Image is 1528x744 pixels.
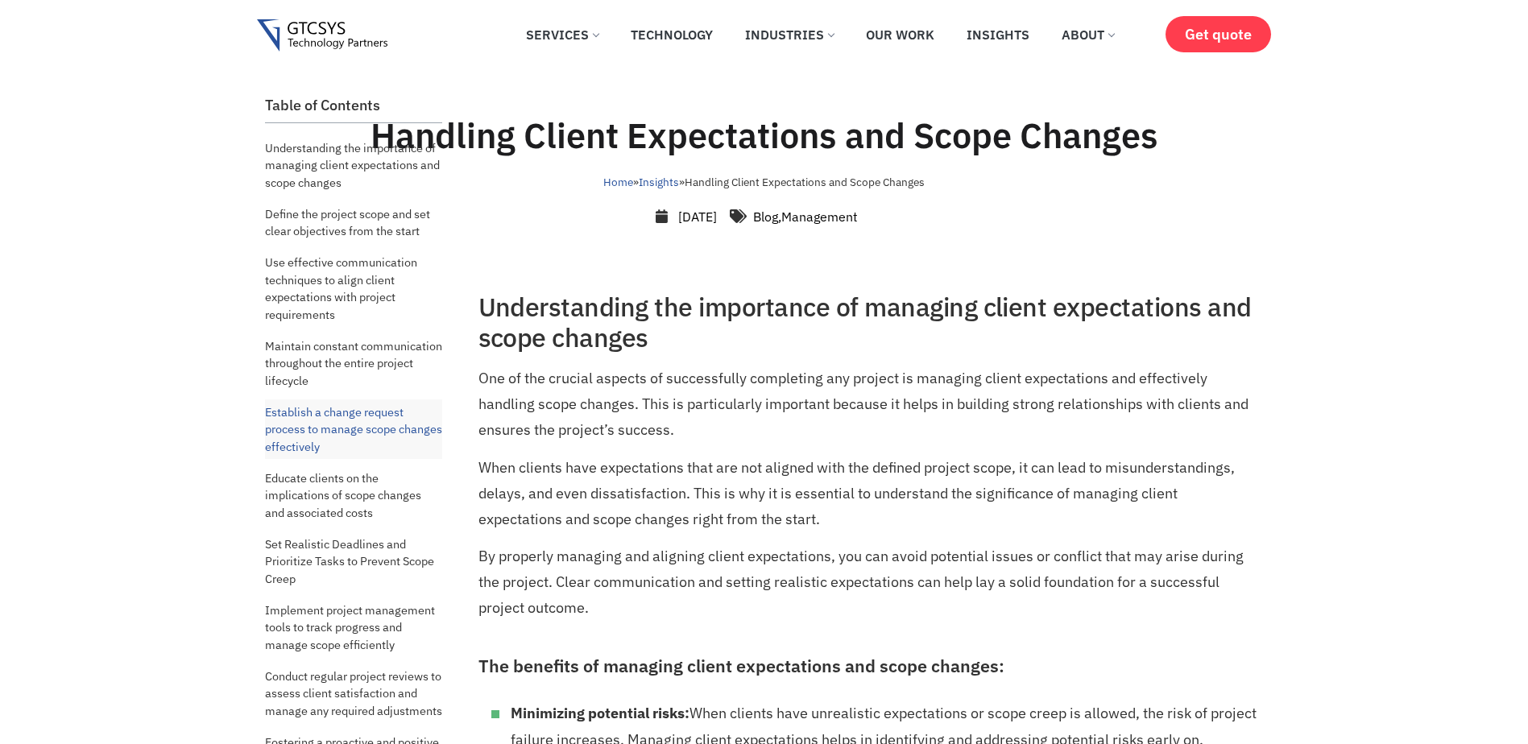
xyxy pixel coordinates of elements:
[265,201,442,244] a: Define the project scope and set clear objectives from the start
[265,97,442,114] h2: Table of Contents
[685,175,925,189] span: Handling Client Expectations and Scope Changes
[265,465,442,526] a: Educate clients on the implications of scope changes and associated costs
[265,663,442,724] a: Conduct regular project reviews to assess client satisfaction and manage any required adjustments
[781,209,858,225] a: Management
[954,17,1041,52] a: Insights
[514,17,611,52] a: Services
[265,531,442,592] a: Set Realistic Deadlines and Prioritize Tasks to Prevent Scope Creep
[753,209,778,225] a: Blog
[678,209,717,225] time: [DATE]
[265,135,442,196] a: Understanding the importance of managing client expectations and scope changes
[308,113,1221,158] h1: Handling Client Expectations and Scope Changes
[265,399,442,460] a: Establish a change request process to manage scope changes effectively
[478,366,1260,443] p: One of the crucial aspects of successfully completing any project is managing client expectations...
[478,455,1260,532] p: When clients have expectations that are not aligned with the defined project scope, it can lead t...
[265,333,442,394] a: Maintain constant communication throughout the entire project lifecycle
[478,656,1260,677] h3: The benefits of managing client expectations and scope changes:
[478,291,1260,353] h2: Understanding the importance of managing client expectations and scope changes
[854,17,946,52] a: Our Work
[603,175,925,189] span: » »
[1166,16,1271,52] a: Get quote
[753,209,858,225] span: ,
[733,17,846,52] a: Industries
[619,17,725,52] a: Technology
[257,19,388,52] img: Gtcsys logo
[603,175,633,189] a: Home
[639,175,679,189] a: Insights
[511,704,689,722] strong: Minimizing potential risks:
[265,597,442,658] a: Implement project management tools to track progress and manage scope efficiently
[478,544,1260,621] p: By properly managing and aligning client expectations, you can avoid potential issues or conflict...
[1050,17,1126,52] a: About
[1185,26,1252,43] span: Get quote
[265,250,442,327] a: Use effective communication techniques to align client expectations with project requirements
